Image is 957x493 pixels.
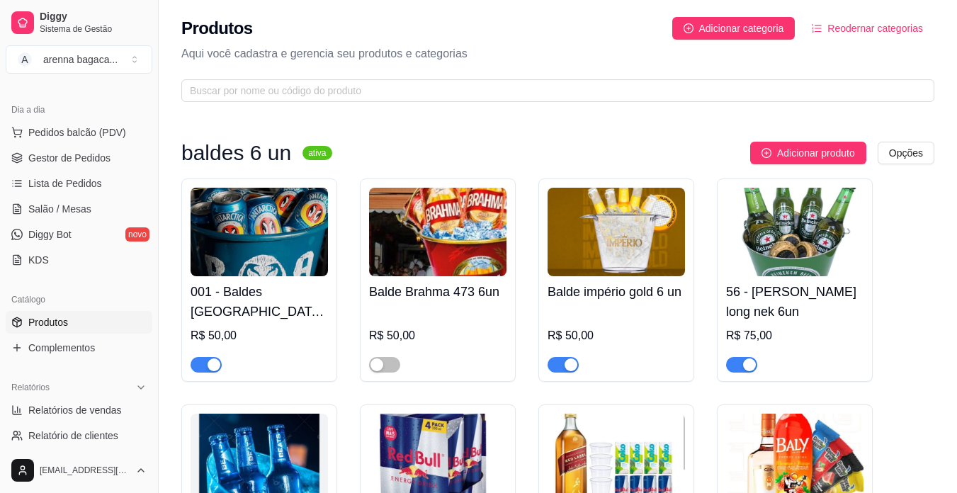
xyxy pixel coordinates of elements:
[800,17,934,40] button: Reodernar categorias
[6,453,152,487] button: [EMAIL_ADDRESS][DOMAIN_NAME]
[726,282,863,322] h4: 56 - [PERSON_NAME] long nek 6un
[28,429,118,443] span: Relatório de clientes
[40,465,130,476] span: [EMAIL_ADDRESS][DOMAIN_NAME]
[684,23,693,33] span: plus-circle
[6,198,152,220] a: Salão / Mesas
[6,311,152,334] a: Produtos
[827,21,923,36] span: Reodernar categorias
[726,327,863,344] div: R$ 75,00
[6,249,152,271] a: KDS
[6,121,152,144] button: Pedidos balcão (PDV)
[28,341,95,355] span: Complementos
[6,172,152,195] a: Lista de Pedidos
[28,176,102,191] span: Lista de Pedidos
[40,11,147,23] span: Diggy
[43,52,118,67] div: arenna bagaca ...
[369,188,506,276] img: product-image
[889,145,923,161] span: Opções
[28,202,91,216] span: Salão / Mesas
[6,336,152,359] a: Complementos
[40,23,147,35] span: Sistema de Gestão
[6,6,152,40] a: DiggySistema de Gestão
[191,188,328,276] img: product-image
[181,17,253,40] h2: Produtos
[18,52,32,67] span: A
[6,424,152,447] a: Relatório de clientes
[28,151,111,165] span: Gestor de Pedidos
[369,327,506,344] div: R$ 50,00
[369,282,506,302] h4: Balde Brahma 473 6un
[181,144,291,161] h3: baldes 6 un
[699,21,784,36] span: Adicionar categoria
[6,288,152,311] div: Catálogo
[28,125,126,140] span: Pedidos balcão (PDV)
[28,253,49,267] span: KDS
[726,188,863,276] img: product-image
[548,188,685,276] img: product-image
[6,45,152,74] button: Select a team
[6,223,152,246] a: Diggy Botnovo
[878,142,934,164] button: Opções
[191,282,328,322] h4: 001 - Baldes [GEOGRAPHIC_DATA] 473 (6un)
[777,145,855,161] span: Adicionar produto
[548,327,685,344] div: R$ 50,00
[761,148,771,158] span: plus-circle
[6,147,152,169] a: Gestor de Pedidos
[6,98,152,121] div: Dia a dia
[28,403,122,417] span: Relatórios de vendas
[28,227,72,242] span: Diggy Bot
[812,23,822,33] span: ordered-list
[672,17,795,40] button: Adicionar categoria
[181,45,934,62] p: Aqui você cadastra e gerencia seu produtos e categorias
[302,146,332,160] sup: ativa
[548,282,685,302] h4: Balde império gold 6 un
[750,142,866,164] button: Adicionar produto
[28,315,68,329] span: Produtos
[11,382,50,393] span: Relatórios
[6,399,152,421] a: Relatórios de vendas
[190,83,914,98] input: Buscar por nome ou código do produto
[191,327,328,344] div: R$ 50,00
